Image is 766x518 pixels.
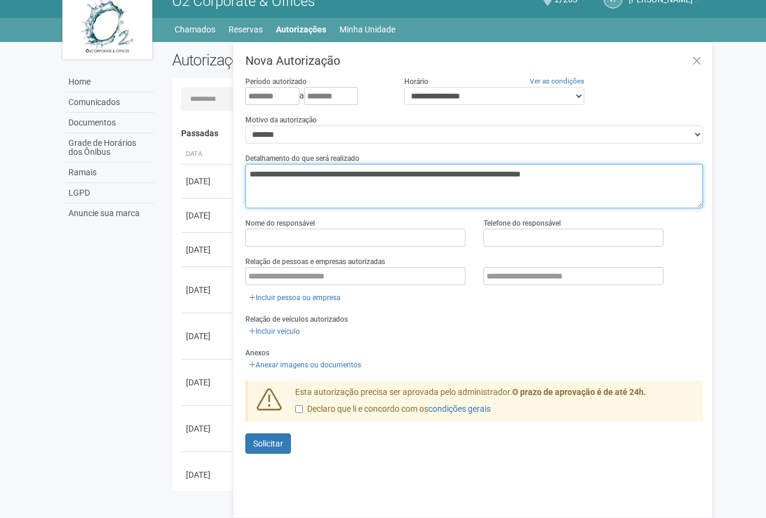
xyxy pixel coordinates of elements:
[530,77,584,85] a: Ver as condições
[65,113,154,133] a: Documentos
[245,348,269,358] label: Anexos
[186,330,230,342] div: [DATE]
[295,405,303,413] input: Declaro que li e concordo com oscondições gerais
[186,423,230,435] div: [DATE]
[295,403,491,415] label: Declaro que li e concordo com os
[340,21,395,38] a: Minha Unidade
[65,203,154,223] a: Anuncie sua marca
[245,55,703,67] h3: Nova Autorização
[245,358,365,372] a: Anexar imagens ou documentos
[186,175,230,187] div: [DATE]
[186,469,230,481] div: [DATE]
[65,92,154,113] a: Comunicados
[253,439,283,448] span: Solicitar
[245,153,359,164] label: Detalhamento do que será realizado
[245,325,304,338] a: Incluir veículo
[186,209,230,221] div: [DATE]
[65,133,154,163] a: Grade de Horários dos Ônibus
[172,51,429,69] h2: Autorizações
[65,72,154,92] a: Home
[186,376,230,388] div: [DATE]
[186,284,230,296] div: [DATE]
[245,256,385,267] label: Relação de pessoas e empresas autorizadas
[276,21,326,38] a: Autorizações
[181,145,235,164] th: Data
[245,433,291,454] button: Solicitar
[245,291,344,304] a: Incluir pessoa ou empresa
[245,115,317,125] label: Motivo da autorização
[65,183,154,203] a: LGPD
[245,76,307,87] label: Período autorizado
[229,21,263,38] a: Reservas
[186,244,230,256] div: [DATE]
[245,87,386,105] div: a
[245,218,315,229] label: Nome do responsável
[65,163,154,183] a: Ramais
[512,387,646,397] strong: O prazo de aprovação é de até 24h.
[245,314,348,325] label: Relação de veículos autorizados
[404,76,428,87] label: Horário
[175,21,215,38] a: Chamados
[428,404,491,414] a: condições gerais
[483,218,561,229] label: Telefone do responsável
[286,387,704,421] div: Esta autorização precisa ser aprovada pelo administrador.
[181,129,695,138] h4: Passadas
